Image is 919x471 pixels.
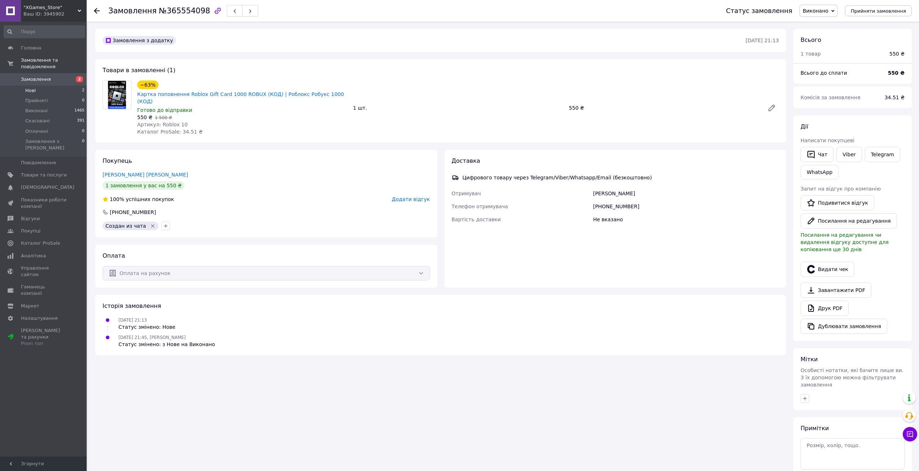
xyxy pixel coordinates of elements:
span: 0 [82,138,84,151]
span: Покупці [21,228,40,234]
span: Отримувач [452,191,481,196]
span: Мітки [801,356,818,363]
div: Замовлення з додатку [103,36,176,45]
a: Завантажити PDF [801,283,871,298]
a: [PERSON_NAME] [PERSON_NAME] [103,172,188,178]
img: Картка поповнення Roblox Gift Card 1000 ROBUX (КОД) | Роблокс Робукс 1000 (КОД) [108,81,126,109]
span: 1 товар [801,51,821,57]
div: Ваш ID: 3945902 [23,11,87,17]
b: 550 ₴ [888,70,905,76]
span: 1 500 ₴ [155,115,172,120]
span: Відгуки [21,215,40,222]
span: Замовлення та повідомлення [21,57,87,70]
span: Історія замовлення [103,302,161,309]
span: Оплата [103,252,125,259]
a: Картка поповнення Roblox Gift Card 1000 ROBUX (КОД) | Роблокс Робукс 1000 (КОД) [137,91,344,104]
span: Нові [25,87,36,94]
a: Друк PDF [801,301,849,316]
span: Прийняті [25,97,48,104]
button: Дублювати замовлення [801,319,887,334]
button: Чат [801,147,833,162]
span: Скасовані [25,118,50,124]
div: 1 шт. [350,103,566,113]
span: Запит на відгук про компанію [801,186,881,192]
span: 550 ₴ [137,114,152,120]
a: Viber [836,147,862,162]
div: [PHONE_NUMBER] [109,209,157,216]
a: Telegram [865,147,900,162]
div: Статус змінено: Нове [118,323,175,331]
span: Виконано [803,8,828,14]
span: Головна [21,45,41,51]
span: №365554098 [159,6,210,15]
span: [DEMOGRAPHIC_DATA] [21,184,74,191]
span: Показники роботи компанії [21,197,67,210]
span: 0 [82,128,84,135]
span: Готово до відправки [137,107,192,113]
div: Не вказано [591,213,780,226]
span: Телефон отримувача [452,204,508,209]
span: Посилання на редагування чи видалення відгуку доступне для копіювання ще 30 днів [801,232,889,252]
button: Видати чек [801,262,854,277]
span: [DATE] 21:13 [118,318,147,323]
span: Каталог ProSale: 34.51 ₴ [137,129,203,135]
span: 100% [110,196,124,202]
span: [DATE] 21:45, [PERSON_NAME] [118,335,186,340]
input: Пошук [4,25,85,38]
div: [PHONE_NUMBER] [591,200,780,213]
time: [DATE] 21:13 [746,38,779,43]
div: Prom топ [21,340,67,347]
div: −63% [137,80,159,89]
span: Маркет [21,303,39,309]
span: 2 [82,87,84,94]
span: Доставка [452,157,480,164]
span: Прийняти замовлення [851,8,906,14]
button: Прийняти замовлення [845,5,912,16]
span: "XGames_Store" [23,4,78,11]
span: Товари та послуги [21,172,67,178]
span: 2 [76,76,83,82]
span: Комісія за замовлення [801,95,861,100]
div: Статус змінено: з Нове на Виконано [118,341,215,348]
div: Повернутися назад [94,7,100,14]
span: Всього [801,36,821,43]
span: Покупець [103,157,132,164]
span: 0 [82,97,84,104]
div: успішних покупок [103,196,174,203]
span: Товари в замовленні (1) [103,67,175,74]
span: 391 [77,118,84,124]
span: Замовлення [21,76,51,83]
span: Виконані [25,108,48,114]
span: Написати покупцеві [801,138,854,143]
div: Цифрового товару через Telegram/Viber/Whatsapp/Email (безкоштовно) [461,174,654,181]
span: Гаманець компанії [21,284,67,297]
span: Каталог ProSale [21,240,60,247]
span: Повідомлення [21,160,56,166]
svg: Видалити мітку [150,223,156,229]
span: Примітки [801,425,829,432]
button: Чат з покупцем [903,427,917,441]
a: WhatsApp [801,165,838,179]
span: 34.51 ₴ [885,95,905,100]
span: Налаштування [21,315,58,322]
div: [PERSON_NAME] [591,187,780,200]
span: Додати відгук [392,196,430,202]
div: 1 замовлення у вас на 550 ₴ [103,181,185,190]
span: Дії [801,123,808,130]
span: [PERSON_NAME] та рахунки [21,327,67,347]
span: Оплачені [25,128,48,135]
div: 550 ₴ [889,50,905,57]
span: Замовлення з [PERSON_NAME] [25,138,82,151]
span: Замовлення [108,6,157,15]
span: Особисті нотатки, які бачите лише ви. З їх допомогою можна фільтрувати замовлення [801,367,903,388]
div: Статус замовлення [726,7,792,14]
div: 550 ₴ [566,103,762,113]
span: Всього до сплати [801,70,847,76]
span: 1465 [74,108,84,114]
button: Посилання на редагування [801,213,897,228]
span: Управління сайтом [21,265,67,278]
a: Редагувати [764,101,779,115]
span: Артикул: Roblox 10 [137,122,188,127]
a: Подивитися відгук [801,195,874,210]
span: Аналітика [21,253,46,259]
